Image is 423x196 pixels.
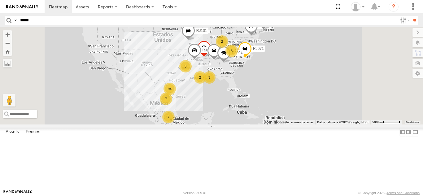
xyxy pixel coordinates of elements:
[372,120,383,124] span: 500 km
[412,128,418,137] label: Hide Summary Table
[3,30,12,39] button: Zoom in
[216,35,228,48] div: 2
[3,59,12,68] label: Measure
[412,69,423,78] label: Map Settings
[3,39,12,47] button: Zoom out
[398,16,411,25] label: Search Filter Options
[3,47,12,56] button: Zoom Home
[3,94,15,107] button: Arrastra el hombrecito naranja al mapa para abrir Street View
[349,2,367,11] div: Taylete Medina
[253,46,264,51] span: RJ071
[194,71,206,84] div: 2
[6,5,38,9] img: rand-logo.svg
[203,71,216,84] div: 3
[3,190,32,196] a: Visit our Website
[399,128,406,137] label: Dock Summary Table to the Left
[196,28,207,33] span: RJ101
[370,120,402,124] button: Escala del mapa: 500 km por 52 píxeles
[2,128,22,137] label: Assets
[160,93,172,105] div: 7
[389,2,399,12] i: ?
[387,191,420,195] a: Terms and Conditions
[406,121,419,123] a: Condiciones (se abre en una nueva pestaña)
[317,120,368,124] span: Datos del mapa ©2025 Google, INEGI
[279,120,313,124] button: Combinaciones de teclas
[406,128,412,137] label: Dock Summary Table to the Right
[23,128,43,137] label: Fences
[183,191,207,195] div: Version: 309.01
[164,83,176,95] div: 94
[225,45,238,57] div: 3
[358,191,420,195] div: © Copyright 2025 -
[203,48,213,52] span: RJ092
[13,16,18,25] label: Search Query
[162,111,175,123] div: 7
[179,60,192,72] div: 3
